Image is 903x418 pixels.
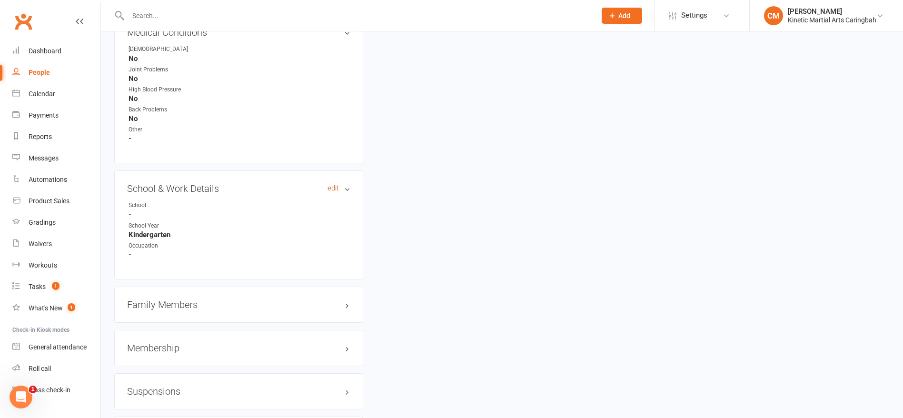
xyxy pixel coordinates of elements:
[129,221,207,230] div: School Year
[129,54,350,63] strong: No
[129,125,207,134] div: Other
[12,148,100,169] a: Messages
[29,304,63,312] div: What's New
[52,282,60,290] span: 1
[68,303,75,311] span: 1
[129,85,207,94] div: High Blood Pressure
[29,111,59,119] div: Payments
[127,386,350,397] h3: Suspensions
[12,105,100,126] a: Payments
[12,255,100,276] a: Workouts
[29,219,56,226] div: Gradings
[12,298,100,319] a: What's New1
[12,83,100,105] a: Calendar
[788,16,876,24] div: Kinetic Martial Arts Caringbah
[125,9,589,22] input: Search...
[12,337,100,358] a: General attendance kiosk mode
[29,365,51,372] div: Roll call
[29,197,69,205] div: Product Sales
[12,169,100,190] a: Automations
[129,74,350,83] strong: No
[12,40,100,62] a: Dashboard
[29,386,37,393] span: 1
[29,47,61,55] div: Dashboard
[12,190,100,212] a: Product Sales
[29,69,50,76] div: People
[11,10,35,33] a: Clubworx
[12,126,100,148] a: Reports
[129,105,207,114] div: Back Problems
[29,90,55,98] div: Calendar
[10,386,32,408] iframe: Intercom live chat
[618,12,630,20] span: Add
[788,7,876,16] div: [PERSON_NAME]
[129,65,207,74] div: Joint Problems
[129,45,207,54] div: [DEMOGRAPHIC_DATA]
[12,212,100,233] a: Gradings
[29,261,57,269] div: Workouts
[12,379,100,401] a: Class kiosk mode
[12,276,100,298] a: Tasks 1
[29,133,52,140] div: Reports
[29,343,87,351] div: General attendance
[129,210,350,219] strong: -
[129,134,350,143] strong: -
[29,283,46,290] div: Tasks
[129,241,207,250] div: Occupation
[327,184,339,192] a: edit
[127,343,350,353] h3: Membership
[681,5,707,26] span: Settings
[29,386,70,394] div: Class check-in
[129,250,350,259] strong: -
[764,6,783,25] div: CM
[12,62,100,83] a: People
[12,233,100,255] a: Waivers
[29,154,59,162] div: Messages
[129,114,350,123] strong: No
[12,358,100,379] a: Roll call
[129,201,207,210] div: School
[602,8,642,24] button: Add
[127,27,350,38] h3: Medical Conditions
[127,183,350,194] h3: School & Work Details
[29,240,52,248] div: Waivers
[29,176,67,183] div: Automations
[129,94,350,103] strong: No
[127,299,350,310] h3: Family Members
[129,230,350,239] strong: Kindergarten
